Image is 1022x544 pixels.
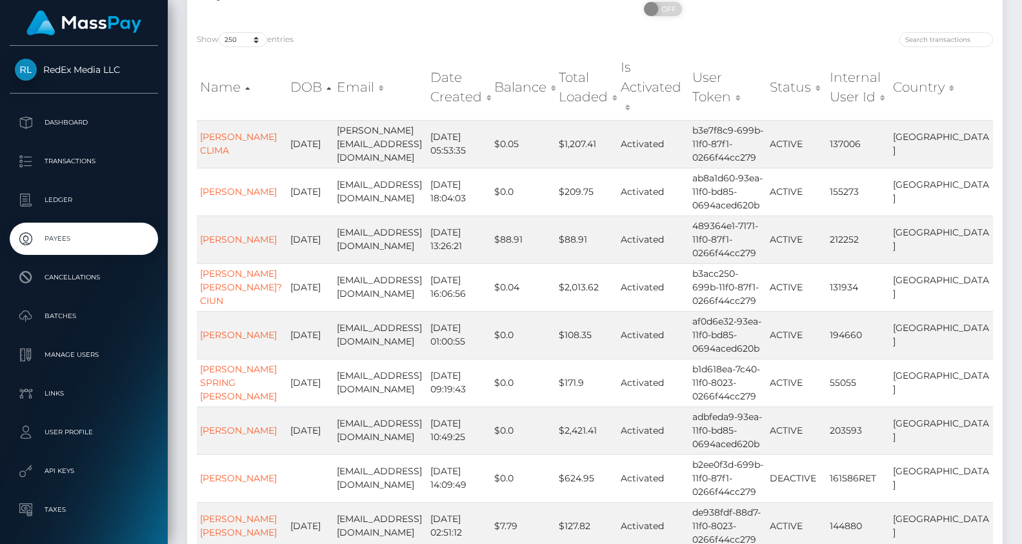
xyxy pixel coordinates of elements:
td: $0.04 [491,263,556,311]
td: [DATE] [287,311,334,359]
td: [DATE] 18:04:03 [427,168,491,216]
td: [DATE] [287,216,334,263]
a: [PERSON_NAME] [200,329,277,341]
th: Date Created: activate to sort column ascending [427,54,491,119]
td: [GEOGRAPHIC_DATA] [890,263,993,311]
a: [PERSON_NAME] CLIMA [200,131,277,156]
td: $0.0 [491,407,556,454]
a: Payees [10,223,158,255]
td: [DATE] [287,168,334,216]
th: Status: activate to sort column ascending [766,54,826,119]
a: API Keys [10,455,158,487]
td: 55055 [827,359,890,407]
td: [EMAIL_ADDRESS][DOMAIN_NAME] [334,359,426,407]
a: Taxes [10,494,158,526]
td: [DATE] 13:26:21 [427,216,491,263]
td: Activated [617,120,689,168]
td: $0.0 [491,311,556,359]
td: [EMAIL_ADDRESS][DOMAIN_NAME] [334,311,426,359]
td: [DATE] 10:49:25 [427,407,491,454]
select: Showentries [219,32,267,47]
th: Country: activate to sort column ascending [890,54,993,119]
td: $2,013.62 [556,263,617,311]
a: Cancellations [10,261,158,294]
a: [PERSON_NAME] [200,186,277,197]
td: 194660 [827,311,890,359]
span: OFF [651,2,683,16]
td: Activated [617,359,689,407]
td: [DATE] [287,120,334,168]
td: [DATE] 16:06:56 [427,263,491,311]
td: 137006 [827,120,890,168]
td: $624.95 [556,454,617,502]
td: $0.0 [491,168,556,216]
a: Links [10,378,158,410]
p: User Profile [15,423,153,442]
td: $209.75 [556,168,617,216]
p: Payees [15,229,153,248]
a: [PERSON_NAME] [PERSON_NAME] [200,513,277,538]
td: af0d6e32-93ea-11f0-bd85-0694aced620b [689,311,766,359]
td: 131934 [827,263,890,311]
span: RedEx Media LLC [10,64,158,76]
td: [DATE] 05:53:35 [427,120,491,168]
td: b1d618ea-7c40-11f0-8023-0266f44cc279 [689,359,766,407]
td: $0.0 [491,454,556,502]
td: 489364e1-7171-11f0-87f1-0266f44cc279 [689,216,766,263]
td: [DATE] 09:19:43 [427,359,491,407]
td: $0.05 [491,120,556,168]
td: [DATE] [287,407,334,454]
td: b3e7f8c9-699b-11f0-87f1-0266f44cc279 [689,120,766,168]
a: [PERSON_NAME] [200,472,277,484]
td: [DATE] [287,359,334,407]
td: [GEOGRAPHIC_DATA] [890,216,993,263]
td: $88.91 [556,216,617,263]
th: Internal User Id: activate to sort column ascending [827,54,890,119]
td: Activated [617,263,689,311]
p: Cancellations [15,268,153,287]
td: [PERSON_NAME][EMAIL_ADDRESS][DOMAIN_NAME] [334,120,426,168]
td: [GEOGRAPHIC_DATA] [890,168,993,216]
a: Transactions [10,145,158,177]
td: [EMAIL_ADDRESS][DOMAIN_NAME] [334,168,426,216]
p: Manage Users [15,345,153,365]
p: Taxes [15,500,153,519]
a: Dashboard [10,106,158,139]
td: [GEOGRAPHIC_DATA] [890,407,993,454]
p: Batches [15,307,153,326]
p: Transactions [15,152,153,171]
td: 161586RET [827,454,890,502]
a: User Profile [10,416,158,448]
td: $2,421.41 [556,407,617,454]
td: [GEOGRAPHIC_DATA] [890,359,993,407]
td: ACTIVE [766,168,826,216]
input: Search transactions [899,32,993,47]
td: $0.0 [491,359,556,407]
td: ab8a1d60-93ea-11f0-bd85-0694aced620b [689,168,766,216]
td: [DATE] 01:00:55 [427,311,491,359]
td: ACTIVE [766,263,826,311]
p: Ledger [15,190,153,210]
td: Activated [617,454,689,502]
td: Activated [617,407,689,454]
td: ACTIVE [766,311,826,359]
td: [EMAIL_ADDRESS][DOMAIN_NAME] [334,216,426,263]
td: Activated [617,216,689,263]
th: Total Loaded: activate to sort column ascending [556,54,617,119]
a: Ledger [10,184,158,216]
td: b3acc250-699b-11f0-87f1-0266f44cc279 [689,263,766,311]
th: Balance: activate to sort column ascending [491,54,556,119]
td: ACTIVE [766,120,826,168]
td: Activated [617,168,689,216]
label: Show entries [197,32,294,47]
a: [PERSON_NAME] [PERSON_NAME]?CIUN [200,268,282,307]
th: DOB: activate to sort column descending [287,54,334,119]
td: $1,207.41 [556,120,617,168]
td: [EMAIL_ADDRESS][DOMAIN_NAME] [334,263,426,311]
td: 203593 [827,407,890,454]
td: DEACTIVE [766,454,826,502]
td: ACTIVE [766,216,826,263]
td: ACTIVE [766,359,826,407]
a: Batches [10,300,158,332]
a: [PERSON_NAME] [200,425,277,436]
